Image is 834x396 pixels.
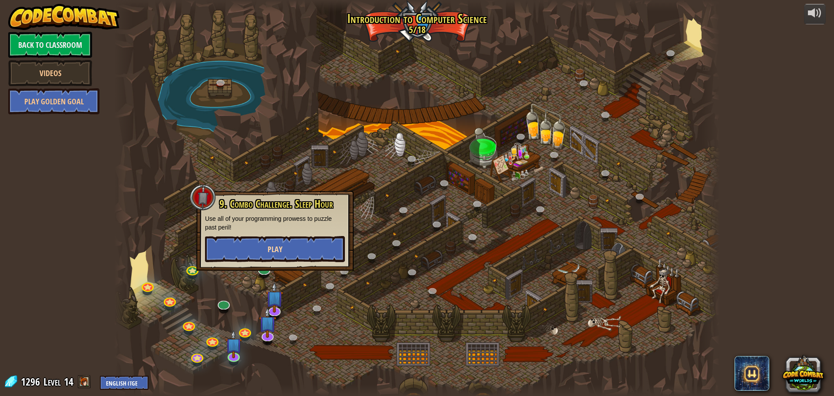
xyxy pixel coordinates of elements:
[205,236,345,262] button: Play
[8,32,92,58] a: Back to Classroom
[21,375,43,389] span: 1296
[225,330,242,358] img: level-banner-unstarted-subscriber.png
[205,214,345,232] p: Use all of your programming prowess to puzzle past peril!
[8,88,99,114] a: Play Golden Goal
[259,308,277,338] img: level-banner-unstarted-subscriber.png
[8,60,92,86] a: Videos
[8,4,119,30] img: CodeCombat - Learn how to code by playing a game
[64,375,73,389] span: 14
[804,4,826,24] button: Adjust volume
[43,375,61,389] span: Level
[219,196,333,211] span: 9. Combo Challenge. Sleep Hour
[265,283,283,313] img: level-banner-unstarted-subscriber.png
[268,244,282,255] span: Play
